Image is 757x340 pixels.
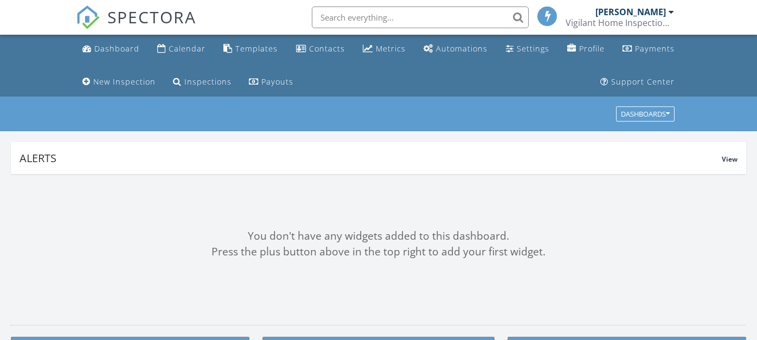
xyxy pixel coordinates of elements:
[78,72,160,92] a: New Inspection
[235,43,278,54] div: Templates
[611,76,675,87] div: Support Center
[153,39,210,59] a: Calendar
[722,155,737,164] span: View
[78,39,144,59] a: Dashboard
[563,39,609,59] a: Company Profile
[376,43,406,54] div: Metrics
[596,72,679,92] a: Support Center
[11,228,746,244] div: You don't have any widgets added to this dashboard.
[616,107,675,122] button: Dashboards
[419,39,492,59] a: Automations (Basic)
[436,43,487,54] div: Automations
[184,76,232,87] div: Inspections
[107,5,196,28] span: SPECTORA
[245,72,298,92] a: Payouts
[76,5,100,29] img: The Best Home Inspection Software - Spectora
[618,39,679,59] a: Payments
[292,39,349,59] a: Contacts
[566,17,674,28] div: Vigilant Home Inspections LLC
[595,7,666,17] div: [PERSON_NAME]
[169,72,236,92] a: Inspections
[309,43,345,54] div: Contacts
[169,43,206,54] div: Calendar
[502,39,554,59] a: Settings
[76,15,196,37] a: SPECTORA
[20,151,722,165] div: Alerts
[635,43,675,54] div: Payments
[261,76,293,87] div: Payouts
[93,76,156,87] div: New Inspection
[517,43,549,54] div: Settings
[11,244,746,260] div: Press the plus button above in the top right to add your first widget.
[94,43,139,54] div: Dashboard
[621,111,670,118] div: Dashboards
[219,39,282,59] a: Templates
[358,39,410,59] a: Metrics
[579,43,605,54] div: Profile
[312,7,529,28] input: Search everything...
